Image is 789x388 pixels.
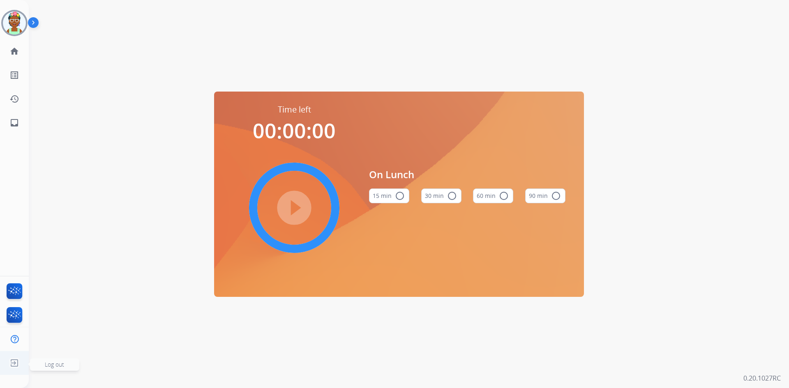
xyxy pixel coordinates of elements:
[447,191,457,201] mat-icon: radio_button_unchecked
[395,191,405,201] mat-icon: radio_button_unchecked
[9,70,19,80] mat-icon: list_alt
[743,373,781,383] p: 0.20.1027RC
[421,188,461,203] button: 30 min
[9,94,19,104] mat-icon: history
[473,188,513,203] button: 60 min
[9,118,19,128] mat-icon: inbox
[369,167,565,182] span: On Lunch
[551,191,561,201] mat-icon: radio_button_unchecked
[525,188,565,203] button: 90 min
[9,46,19,56] mat-icon: home
[369,188,409,203] button: 15 min
[45,360,64,368] span: Log out
[499,191,509,201] mat-icon: radio_button_unchecked
[278,104,311,115] span: Time left
[3,11,26,34] img: avatar
[253,117,336,145] span: 00:00:00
